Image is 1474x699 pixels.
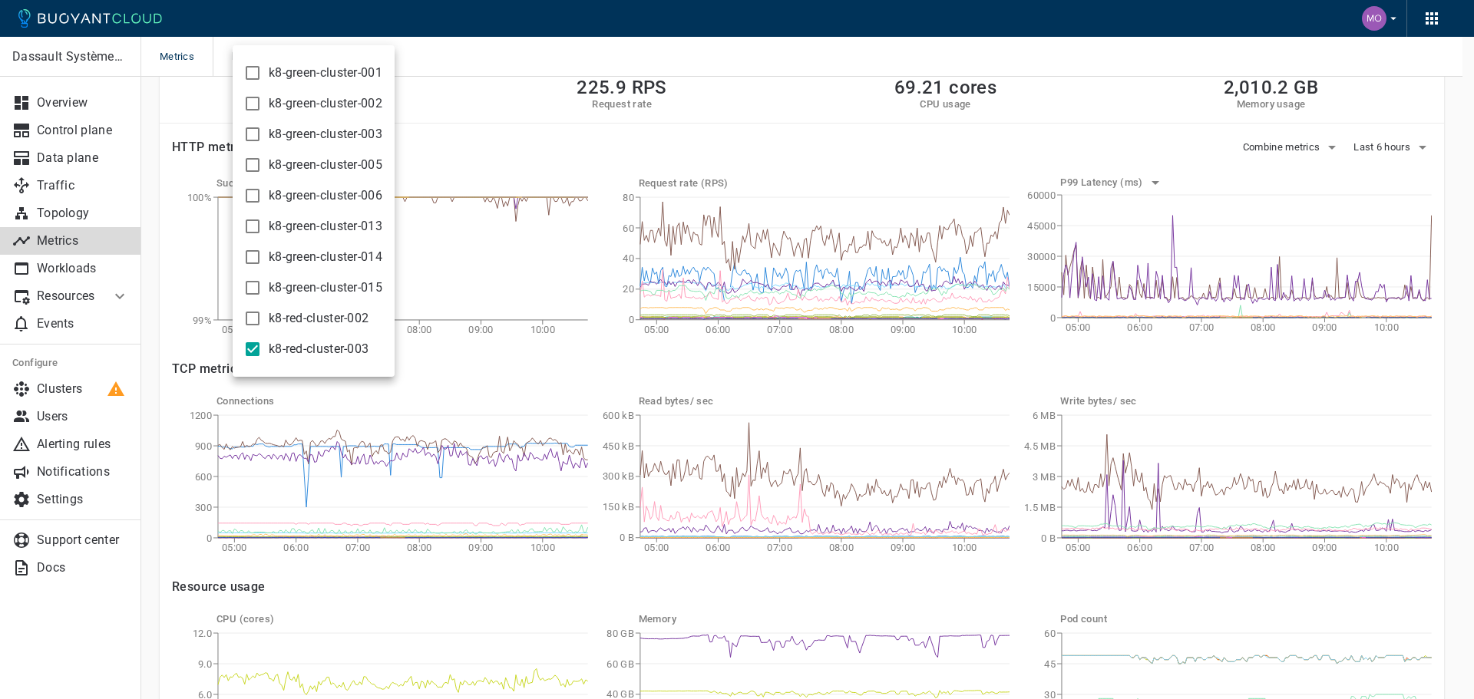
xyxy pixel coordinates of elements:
[269,157,382,173] span: k8-green-cluster-005
[269,311,368,326] span: k8-red-cluster-002
[269,249,382,265] span: k8-green-cluster-014
[269,341,368,357] span: k8-red-cluster-003
[269,65,382,81] span: k8-green-cluster-001
[269,127,382,142] span: k8-green-cluster-003
[269,96,382,111] span: k8-green-cluster-002
[269,219,382,234] span: k8-green-cluster-013
[269,188,382,203] span: k8-green-cluster-006
[269,280,382,295] span: k8-green-cluster-015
